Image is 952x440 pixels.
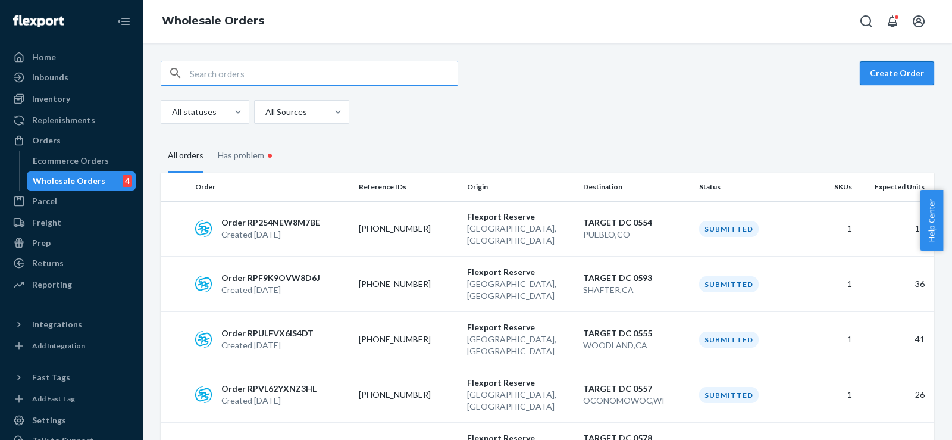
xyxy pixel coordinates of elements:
[7,368,136,387] button: Fast Tags
[467,322,574,333] p: Flexport Reserve
[359,333,454,345] p: 0080-6681820-0555
[857,173,934,201] th: Expected Units
[32,257,64,269] div: Returns
[27,151,136,170] a: Ecommerce Orders
[218,138,275,173] div: Has problem
[32,114,95,126] div: Replenishments
[467,333,574,357] p: [GEOGRAPHIC_DATA] , [GEOGRAPHIC_DATA]
[32,135,61,146] div: Orders
[190,61,458,85] input: Search orders
[221,284,320,296] p: Created [DATE]
[152,4,274,39] ol: breadcrumbs
[467,211,574,223] p: Flexport Reserve
[699,387,759,403] div: Submitted
[881,10,904,33] button: Open notifications
[33,155,109,167] div: Ecommerce Orders
[857,201,934,257] td: 19
[583,327,690,339] p: TARGET DC 0555
[7,192,136,211] a: Parcel
[467,266,574,278] p: Flexport Reserve
[7,48,136,67] a: Home
[221,339,314,351] p: Created [DATE]
[583,272,690,284] p: TARGET DC 0593
[7,254,136,273] a: Returns
[32,71,68,83] div: Inbounds
[7,89,136,108] a: Inventory
[803,201,857,257] td: 1
[699,276,759,292] div: Submitted
[32,279,72,291] div: Reporting
[7,111,136,130] a: Replenishments
[359,223,454,235] p: 0080-6681820-0554
[32,319,82,330] div: Integrations
[7,392,136,406] a: Add Fast Tag
[168,140,203,173] div: All orders
[195,386,212,403] img: sps-commerce logo
[264,106,265,118] input: All Sources
[221,272,320,284] p: Order RPF9K9OVW8D6J
[583,383,690,395] p: TARGET DC 0557
[699,332,759,348] div: Submitted
[857,312,934,367] td: 41
[221,395,317,407] p: Created [DATE]
[860,61,934,85] button: Create Order
[32,414,66,426] div: Settings
[123,175,132,187] div: 4
[583,284,690,296] p: SHAFTER , CA
[462,173,578,201] th: Origin
[32,217,61,229] div: Freight
[7,339,136,353] a: Add Integration
[359,389,454,401] p: 0080-6681820-0557
[195,220,212,237] img: sps-commerce logo
[195,276,212,292] img: sps-commerce logo
[803,173,857,201] th: SKUs
[920,190,943,251] button: Help Center
[221,383,317,395] p: Order RPVL62YXNZ3HL
[907,10,931,33] button: Open account menu
[264,148,275,163] div: •
[694,173,803,201] th: Status
[583,217,690,229] p: TARGET DC 0554
[32,394,75,404] div: Add Fast Tag
[467,389,574,413] p: [GEOGRAPHIC_DATA] , [GEOGRAPHIC_DATA]
[7,131,136,150] a: Orders
[27,171,136,191] a: Wholesale Orders4
[803,367,857,423] td: 1
[32,51,56,63] div: Home
[359,278,454,290] p: 0080-6681820-0593
[854,10,878,33] button: Open Search Box
[190,173,354,201] th: Order
[13,15,64,27] img: Flexport logo
[7,213,136,232] a: Freight
[467,223,574,246] p: [GEOGRAPHIC_DATA] , [GEOGRAPHIC_DATA]
[7,233,136,252] a: Prep
[7,275,136,294] a: Reporting
[7,411,136,430] a: Settings
[467,377,574,389] p: Flexport Reserve
[32,237,51,249] div: Prep
[578,173,694,201] th: Destination
[32,372,70,383] div: Fast Tags
[112,10,136,33] button: Close Navigation
[699,221,759,237] div: Submitted
[583,229,690,241] p: PUEBLO , CO
[32,195,57,207] div: Parcel
[857,367,934,423] td: 26
[354,173,462,201] th: Reference IDs
[467,278,574,302] p: [GEOGRAPHIC_DATA] , [GEOGRAPHIC_DATA]
[221,327,314,339] p: Order RPULFVX6IS4DT
[32,93,70,105] div: Inventory
[857,257,934,312] td: 36
[583,395,690,407] p: OCONOMOWOC , WI
[33,175,105,187] div: Wholesale Orders
[171,106,172,118] input: All statuses
[803,312,857,367] td: 1
[583,339,690,351] p: WOODLAND , CA
[221,217,320,229] p: Order RP254NEW8M7BE
[803,257,857,312] td: 1
[195,331,212,348] img: sps-commerce logo
[221,229,320,241] p: Created [DATE]
[7,68,136,87] a: Inbounds
[7,315,136,334] button: Integrations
